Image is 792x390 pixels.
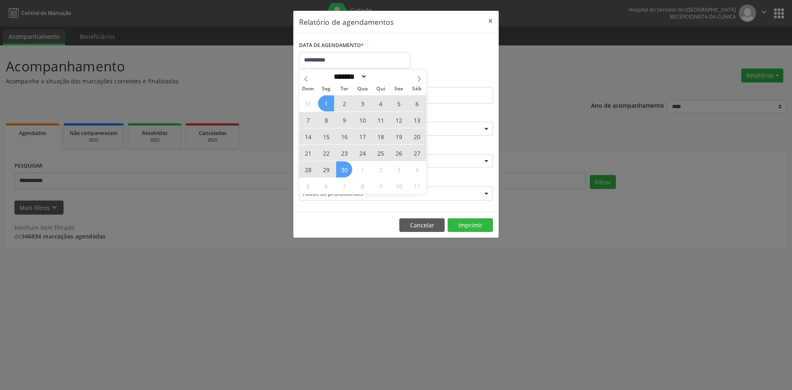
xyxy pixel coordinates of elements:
select: Month [331,72,367,81]
span: Outubro 2, 2025 [372,161,389,177]
span: Setembro 4, 2025 [372,95,389,111]
span: Setembro 2, 2025 [336,95,352,111]
span: Setembro 10, 2025 [354,112,370,128]
span: Setembro 11, 2025 [372,112,389,128]
span: Setembro 6, 2025 [409,95,425,111]
span: Setembro 22, 2025 [318,145,334,161]
span: Setembro 15, 2025 [318,128,334,144]
span: Setembro 7, 2025 [300,112,316,128]
span: Setembro 20, 2025 [409,128,425,144]
button: Close [482,11,499,31]
span: Setembro 17, 2025 [354,128,370,144]
span: Setembro 27, 2025 [409,145,425,161]
span: Ter [335,86,354,92]
span: Outubro 6, 2025 [318,178,334,194]
span: Sáb [408,86,426,92]
span: Sex [390,86,408,92]
span: Setembro 26, 2025 [391,145,407,161]
input: Year [367,72,394,81]
span: Setembro 24, 2025 [354,145,370,161]
h5: Relatório de agendamentos [299,17,394,27]
span: Setembro 14, 2025 [300,128,316,144]
span: Outubro 7, 2025 [336,178,352,194]
span: Setembro 30, 2025 [336,161,352,177]
label: DATA DE AGENDAMENTO [299,39,364,52]
span: Setembro 29, 2025 [318,161,334,177]
span: Outubro 4, 2025 [409,161,425,177]
span: Setembro 23, 2025 [336,145,352,161]
span: Setembro 28, 2025 [300,161,316,177]
span: Setembro 13, 2025 [409,112,425,128]
span: Setembro 21, 2025 [300,145,316,161]
span: Outubro 1, 2025 [354,161,370,177]
span: Setembro 1, 2025 [318,95,334,111]
span: Setembro 3, 2025 [354,95,370,111]
span: Setembro 12, 2025 [391,112,407,128]
span: Outubro 10, 2025 [391,178,407,194]
span: Seg [317,86,335,92]
span: Dom [299,86,317,92]
span: Setembro 9, 2025 [336,112,352,128]
span: Setembro 19, 2025 [391,128,407,144]
span: Outubro 11, 2025 [409,178,425,194]
span: Outubro 9, 2025 [372,178,389,194]
span: Qui [372,86,390,92]
span: Setembro 16, 2025 [336,128,352,144]
button: Cancelar [399,218,445,232]
span: Agosto 31, 2025 [300,95,316,111]
span: Setembro 25, 2025 [372,145,389,161]
span: Outubro 8, 2025 [354,178,370,194]
button: Imprimir [448,218,493,232]
span: Qua [354,86,372,92]
span: Setembro 5, 2025 [391,95,407,111]
span: Outubro 3, 2025 [391,161,407,177]
span: Setembro 8, 2025 [318,112,334,128]
span: Setembro 18, 2025 [372,128,389,144]
label: ATÉ [398,74,493,87]
span: Outubro 5, 2025 [300,178,316,194]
